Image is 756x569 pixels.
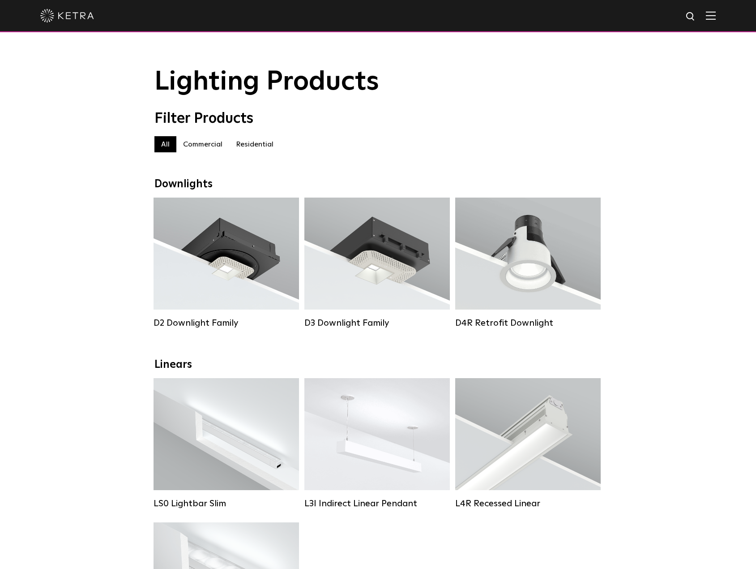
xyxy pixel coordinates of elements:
[154,178,602,191] div: Downlights
[154,358,602,371] div: Linears
[154,378,299,509] a: LS0 Lightbar Slim Lumen Output:200 / 350Colors:White / BlackControl:X96 Controller
[154,498,299,509] div: LS0 Lightbar Slim
[304,318,450,328] div: D3 Downlight Family
[685,11,696,22] img: search icon
[154,136,176,152] label: All
[304,378,450,509] a: L3I Indirect Linear Pendant Lumen Output:400 / 600 / 800 / 1000Housing Colors:White / BlackContro...
[455,198,601,328] a: D4R Retrofit Downlight Lumen Output:800Colors:White / BlackBeam Angles:15° / 25° / 40° / 60°Watta...
[229,136,280,152] label: Residential
[154,318,299,328] div: D2 Downlight Family
[304,498,450,509] div: L3I Indirect Linear Pendant
[154,198,299,328] a: D2 Downlight Family Lumen Output:1200Colors:White / Black / Gloss Black / Silver / Bronze / Silve...
[455,498,601,509] div: L4R Recessed Linear
[154,110,602,127] div: Filter Products
[176,136,229,152] label: Commercial
[154,69,379,95] span: Lighting Products
[706,11,716,20] img: Hamburger%20Nav.svg
[304,198,450,328] a: D3 Downlight Family Lumen Output:700 / 900 / 1100Colors:White / Black / Silver / Bronze / Paintab...
[455,318,601,328] div: D4R Retrofit Downlight
[455,378,601,509] a: L4R Recessed Linear Lumen Output:400 / 600 / 800 / 1000Colors:White / BlackControl:Lutron Clear C...
[40,9,94,22] img: ketra-logo-2019-white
